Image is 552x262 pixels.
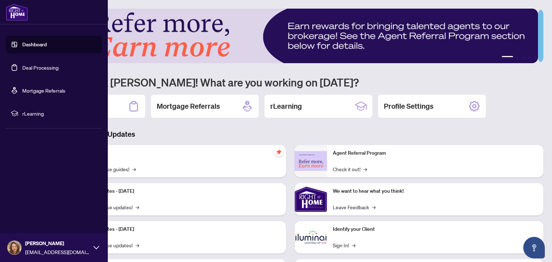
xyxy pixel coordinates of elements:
h1: Welcome back [PERSON_NAME]! What are you working on [DATE]? [37,75,543,89]
span: → [135,203,139,211]
span: [EMAIL_ADDRESS][DOMAIN_NAME] [25,248,90,256]
button: 5 [533,56,536,59]
span: → [352,241,355,249]
h2: rLearning [270,101,302,111]
span: rLearning [22,109,97,117]
p: Platform Updates - [DATE] [75,225,280,233]
h2: Profile Settings [384,101,433,111]
img: Slide 0 [37,9,538,63]
img: Agent Referral Program [295,151,327,171]
a: Mortgage Referrals [22,87,65,94]
span: → [135,241,139,249]
p: Identify your Client [333,225,538,233]
span: → [132,165,136,173]
h3: Brokerage & Industry Updates [37,129,543,139]
p: Self-Help [75,149,280,157]
a: Sign In!→ [333,241,355,249]
a: Leave Feedback→ [333,203,376,211]
a: Dashboard [22,41,47,48]
span: → [363,165,367,173]
p: We want to hear what you think! [333,187,538,195]
p: Platform Updates - [DATE] [75,187,280,195]
a: Check it out!→ [333,165,367,173]
h2: Mortgage Referrals [157,101,220,111]
img: Identify your Client [295,221,327,253]
span: [PERSON_NAME] [25,239,90,247]
a: Deal Processing [22,64,59,71]
p: Agent Referral Program [333,149,538,157]
span: → [372,203,376,211]
button: 1 [502,56,513,59]
span: pushpin [275,148,283,156]
img: logo [6,4,28,21]
button: Open asap [523,237,545,258]
img: We want to hear what you think! [295,183,327,215]
img: Profile Icon [8,241,21,254]
button: 2 [516,56,519,59]
button: 3 [522,56,525,59]
button: 4 [528,56,530,59]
